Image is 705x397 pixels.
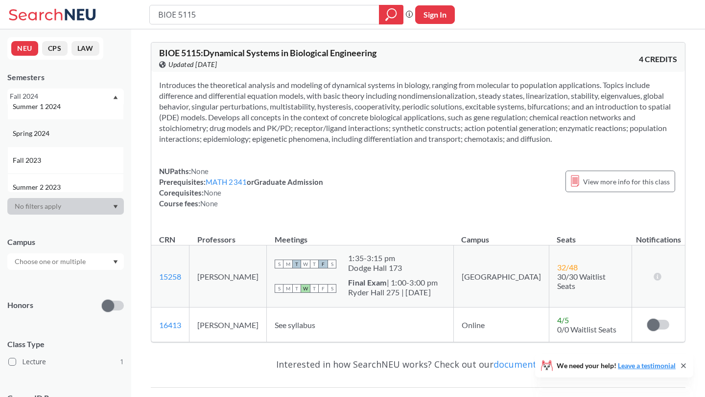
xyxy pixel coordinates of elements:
[328,284,336,293] span: S
[319,284,328,293] span: F
[301,260,310,268] span: W
[10,91,112,102] div: Fall 2024
[283,260,292,268] span: M
[493,358,561,370] a: documentation!
[120,356,124,367] span: 1
[292,284,301,293] span: T
[189,224,267,245] th: Professors
[310,260,319,268] span: T
[379,5,403,24] div: magnifying glass
[159,234,175,245] div: CRN
[10,256,92,267] input: Choose one or multiple
[13,182,63,193] span: Summer 2 2023
[385,8,397,22] svg: magnifying glass
[11,41,38,56] button: NEU
[415,5,455,24] button: Sign In
[168,59,217,70] span: Updated [DATE]
[204,188,221,197] span: None
[632,224,685,245] th: Notifications
[348,287,438,297] div: Ryder Hall 275 | [DATE]
[639,54,677,65] span: 4 CREDITS
[549,224,632,245] th: Seats
[7,72,124,83] div: Semesters
[159,320,181,330] a: 16413
[301,284,310,293] span: W
[159,166,323,209] div: NUPaths: Prerequisites: or Graduate Admission Corequisites: Course fees:
[583,176,670,188] span: View more info for this class
[13,128,51,139] span: Spring 2024
[292,260,301,268] span: T
[159,272,181,281] a: 15258
[319,260,328,268] span: F
[7,237,124,247] div: Campus
[453,308,549,342] td: Online
[113,260,118,264] svg: Dropdown arrow
[157,6,372,23] input: Class, professor, course number, "phrase"
[557,263,578,272] span: 32 / 48
[348,253,402,263] div: 1:35 - 3:15 pm
[189,245,267,308] td: [PERSON_NAME]
[189,308,267,342] td: [PERSON_NAME]
[113,205,118,209] svg: Dropdown arrow
[310,284,319,293] span: T
[7,198,124,215] div: Dropdown arrow
[348,263,402,273] div: Dodge Hall 173
[13,155,43,166] span: Fall 2023
[453,224,549,245] th: Campus
[151,350,685,378] div: Interested in how SearchNEU works? Check out our
[206,177,247,186] a: MATH 2341
[557,315,569,325] span: 4 / 5
[453,245,549,308] td: [GEOGRAPHIC_DATA]
[275,284,283,293] span: S
[557,272,606,290] span: 30/30 Waitlist Seats
[159,80,677,144] section: Introduces the theoretical analysis and modeling of dynamical systems in biology, ranging from mo...
[42,41,68,56] button: CPS
[71,41,99,56] button: LAW
[7,88,124,104] div: Fall 2024Dropdown arrowSummer 1 2025Spring 2025Fall 2024Summer 2 2024Summer Full 2024Summer 1 202...
[113,95,118,99] svg: Dropdown arrow
[7,253,124,270] div: Dropdown arrow
[275,260,283,268] span: S
[7,339,124,350] span: Class Type
[191,167,209,176] span: None
[8,355,124,368] label: Lecture
[275,320,315,330] span: See syllabus
[348,278,438,287] div: | 1:00-3:00 pm
[200,199,218,208] span: None
[159,47,376,58] span: BIOE 5115 : Dynamical Systems in Biological Engineering
[283,284,292,293] span: M
[267,224,454,245] th: Meetings
[557,325,616,334] span: 0/0 Waitlist Seats
[7,300,33,311] p: Honors
[618,361,676,370] a: Leave a testimonial
[13,101,63,112] span: Summer 1 2024
[328,260,336,268] span: S
[348,278,387,287] b: Final Exam
[557,362,676,369] span: We need your help!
